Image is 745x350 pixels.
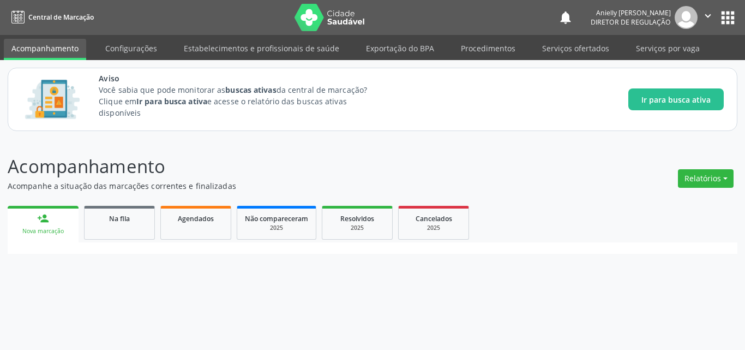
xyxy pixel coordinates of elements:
div: 2025 [330,224,384,232]
img: Imagem de CalloutCard [21,75,83,124]
div: 2025 [245,224,308,232]
span: Ir para busca ativa [641,94,711,105]
p: Acompanhamento [8,153,519,180]
span: Não compareceram [245,214,308,223]
button: Relatórios [678,169,734,188]
strong: buscas ativas [225,85,276,95]
span: Resolvidos [340,214,374,223]
a: Estabelecimentos e profissionais de saúde [176,39,347,58]
a: Procedimentos [453,39,523,58]
button: Ir para busca ativa [628,88,724,110]
div: Nova marcação [15,227,71,235]
span: Agendados [178,214,214,223]
div: Anielly [PERSON_NAME] [591,8,671,17]
span: Aviso [99,73,387,84]
button: apps [718,8,737,27]
a: Central de Marcação [8,8,94,26]
a: Acompanhamento [4,39,86,60]
p: Você sabia que pode monitorar as da central de marcação? Clique em e acesse o relatório das busca... [99,84,387,118]
img: img [675,6,698,29]
button:  [698,6,718,29]
button: notifications [558,10,573,25]
a: Configurações [98,39,165,58]
span: Cancelados [416,214,452,223]
span: Na fila [109,214,130,223]
i:  [702,10,714,22]
a: Serviços ofertados [534,39,617,58]
strong: Ir para busca ativa [136,96,207,106]
div: 2025 [406,224,461,232]
a: Exportação do BPA [358,39,442,58]
span: Diretor de regulação [591,17,671,27]
a: Serviços por vaga [628,39,707,58]
span: Central de Marcação [28,13,94,22]
p: Acompanhe a situação das marcações correntes e finalizadas [8,180,519,192]
div: person_add [37,212,49,224]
